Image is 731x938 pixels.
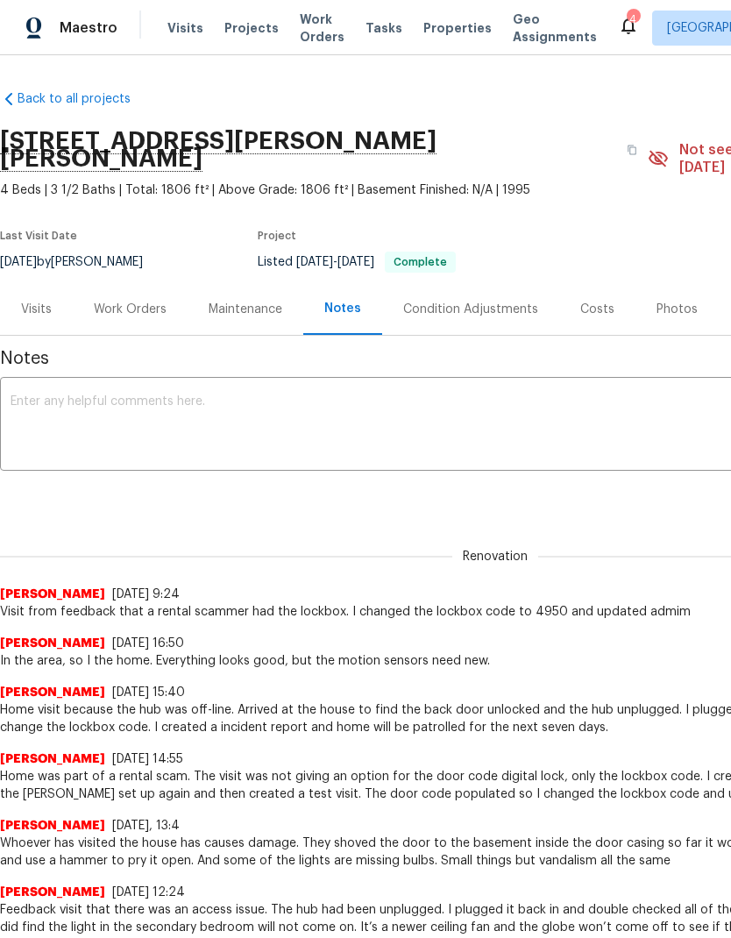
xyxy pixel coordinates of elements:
[403,301,538,318] div: Condition Adjustments
[112,686,185,699] span: [DATE] 15:40
[112,886,185,899] span: [DATE] 12:24
[112,588,180,600] span: [DATE] 9:24
[324,300,361,317] div: Notes
[258,231,296,241] span: Project
[513,11,597,46] span: Geo Assignments
[452,548,538,565] span: Renovation
[94,301,167,318] div: Work Orders
[300,11,344,46] span: Work Orders
[337,256,374,268] span: [DATE]
[258,256,456,268] span: Listed
[296,256,374,268] span: -
[387,257,454,267] span: Complete
[423,19,492,37] span: Properties
[224,19,279,37] span: Projects
[112,753,183,765] span: [DATE] 14:55
[656,301,698,318] div: Photos
[209,301,282,318] div: Maintenance
[60,19,117,37] span: Maestro
[616,134,648,166] button: Copy Address
[296,256,333,268] span: [DATE]
[627,11,639,28] div: 4
[112,820,180,832] span: [DATE], 13:4
[112,637,184,650] span: [DATE] 16:50
[365,22,402,34] span: Tasks
[21,301,52,318] div: Visits
[167,19,203,37] span: Visits
[580,301,614,318] div: Costs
